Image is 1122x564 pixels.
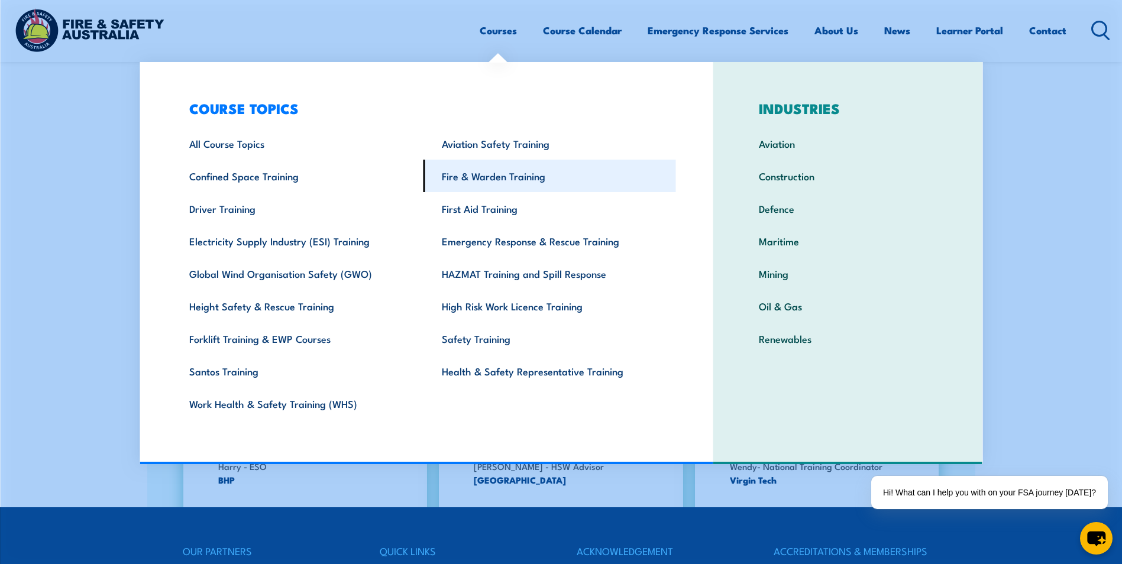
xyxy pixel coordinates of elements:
[543,15,622,46] a: Course Calendar
[577,543,742,559] h4: ACKNOWLEDGEMENT
[871,476,1108,509] div: Hi! What can I help you with on your FSA journey [DATE]?
[423,225,676,257] a: Emergency Response & Rescue Training
[171,127,423,160] a: All Course Topics
[936,15,1003,46] a: Learner Portal
[171,192,423,225] a: Driver Training
[648,15,788,46] a: Emergency Response Services
[1080,522,1113,555] button: chat-button
[171,290,423,322] a: Height Safety & Rescue Training
[730,473,910,487] span: Virgin Tech
[423,322,676,355] a: Safety Training
[171,257,423,290] a: Global Wind Organisation Safety (GWO)
[774,543,939,559] h4: ACCREDITATIONS & MEMBERSHIPS
[741,192,955,225] a: Defence
[741,100,955,116] h3: INDUSTRIES
[814,15,858,46] a: About Us
[741,290,955,322] a: Oil & Gas
[741,160,955,192] a: Construction
[423,290,676,322] a: High Risk Work Licence Training
[730,459,882,472] strong: Wendy- National Training Coordinator
[423,192,676,225] a: First Aid Training
[474,473,654,487] span: [GEOGRAPHIC_DATA]
[741,127,955,160] a: Aviation
[171,387,423,420] a: Work Health & Safety Training (WHS)
[480,15,517,46] a: Courses
[183,543,348,559] h4: OUR PARTNERS
[423,160,676,192] a: Fire & Warden Training
[884,15,910,46] a: News
[171,355,423,387] a: Santos Training
[218,473,398,487] span: BHP
[741,257,955,290] a: Mining
[741,225,955,257] a: Maritime
[171,100,676,116] h3: COURSE TOPICS
[380,543,545,559] h4: QUICK LINKS
[423,127,676,160] a: Aviation Safety Training
[218,459,267,472] strong: Harry - ESO
[741,322,955,355] a: Renewables
[423,355,676,387] a: Health & Safety Representative Training
[171,322,423,355] a: Forklift Training & EWP Courses
[1029,15,1066,46] a: Contact
[474,459,604,472] strong: [PERSON_NAME] - HSW Advisor
[171,160,423,192] a: Confined Space Training
[423,257,676,290] a: HAZMAT Training and Spill Response
[171,225,423,257] a: Electricity Supply Industry (ESI) Training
